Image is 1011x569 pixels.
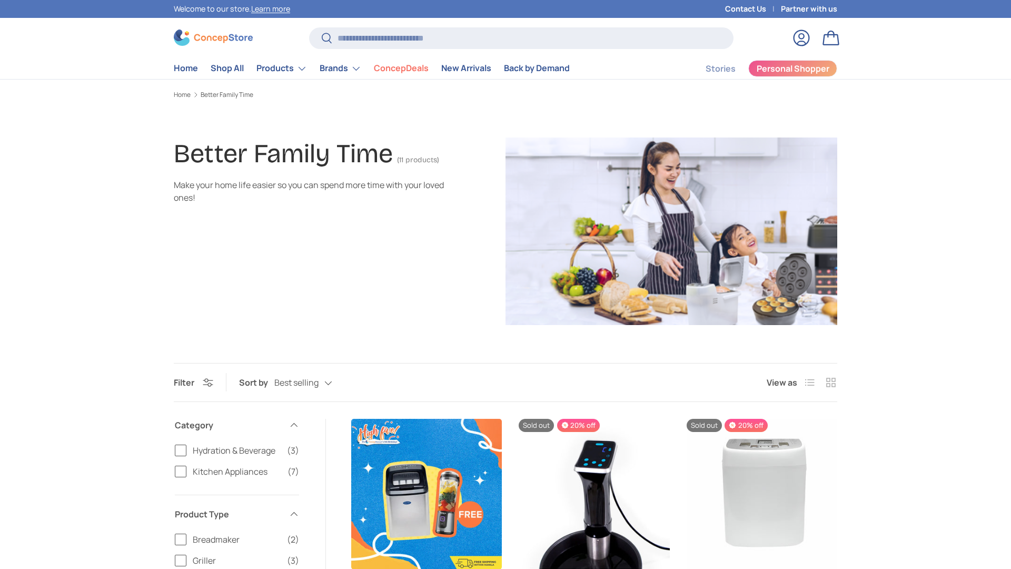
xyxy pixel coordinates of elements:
[374,58,429,79] a: ConcepDeals
[193,444,281,457] span: Hydration & Beverage
[175,495,299,533] summary: Product Type
[239,376,274,389] label: Sort by
[174,58,198,79] a: Home
[320,58,361,79] a: Brands
[250,58,313,79] summary: Products
[767,376,797,389] span: View as
[441,58,491,79] a: New Arrivals
[175,419,282,431] span: Category
[680,58,837,79] nav: Secondary
[506,138,837,325] img: Better Family Time
[174,138,393,169] h1: Better Family Time
[748,60,837,77] a: Personal Shopper
[781,3,837,15] a: Partner with us
[193,554,281,567] span: Griller
[287,444,299,457] span: (3)
[274,374,353,392] button: Best selling
[274,378,319,388] span: Best selling
[174,92,191,98] a: Home
[174,58,570,79] nav: Primary
[504,58,570,79] a: Back by Demand
[174,377,194,388] span: Filter
[174,3,290,15] p: Welcome to our store.
[288,465,299,478] span: (7)
[519,419,554,432] span: Sold out
[175,406,299,444] summary: Category
[193,465,281,478] span: Kitchen Appliances
[557,419,600,432] span: 20% off
[174,377,213,388] button: Filter
[174,30,253,46] img: ConcepStore
[757,64,829,73] span: Personal Shopper
[174,179,447,204] div: Make your home life easier so you can spend more time with your loved ones!
[174,90,837,100] nav: Breadcrumbs
[706,58,736,79] a: Stories
[175,508,282,521] span: Product Type
[287,554,299,567] span: (3)
[256,58,307,79] a: Products
[201,92,253,98] a: Better Family Time
[687,419,722,432] span: Sold out
[211,58,244,79] a: Shop All
[313,58,368,79] summary: Brands
[251,4,290,14] a: Learn more
[725,3,781,15] a: Contact Us
[193,533,281,546] span: Breadmaker
[725,419,767,432] span: 20% off
[287,533,299,546] span: (2)
[397,155,439,164] span: (11 products)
